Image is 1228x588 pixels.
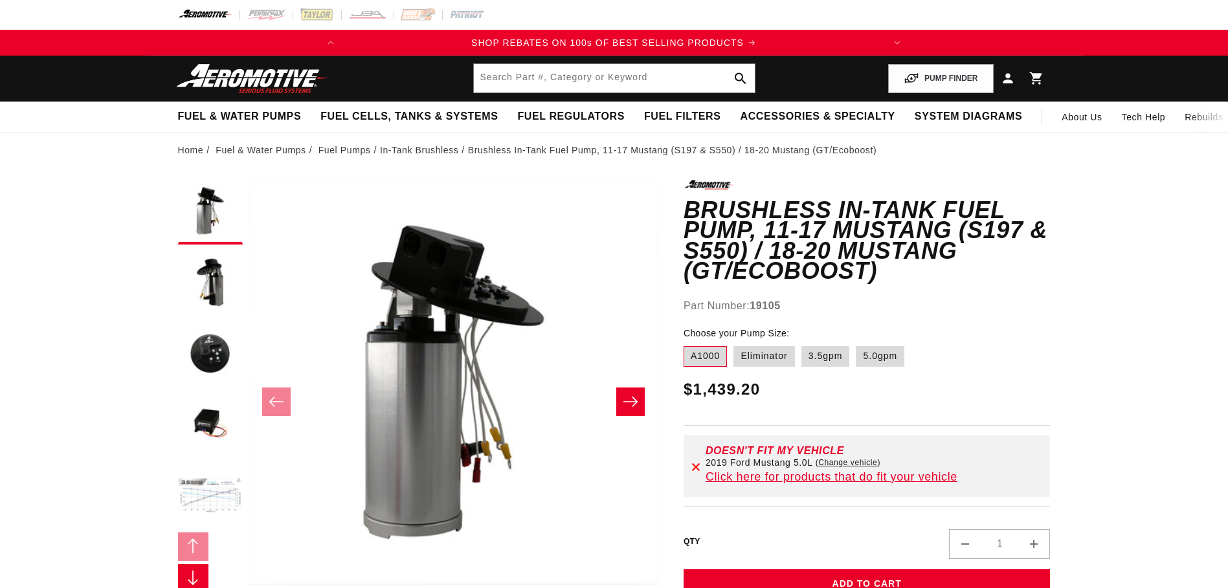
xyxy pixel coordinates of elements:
[644,110,721,124] span: Fuel Filters
[731,102,905,132] summary: Accessories & Specialty
[344,36,884,50] div: Announcement
[178,464,243,529] button: Load image 5 in gallery view
[1052,102,1111,133] a: About Us
[318,30,344,56] button: Translation missing: en.sections.announcements.previous_announcement
[888,64,993,93] button: PUMP FINDER
[178,393,243,458] button: Load image 4 in gallery view
[178,532,209,561] button: Slide left
[856,346,904,367] label: 5.0gpm
[750,300,781,311] strong: 19105
[168,102,311,132] summary: Fuel & Water Pumps
[684,346,727,367] label: A1000
[320,110,498,124] span: Fuel Cells, Tanks & Systems
[178,251,243,316] button: Load image 2 in gallery view
[733,346,794,367] label: Eliminator
[178,110,302,124] span: Fuel & Water Pumps
[706,457,813,468] span: 2019 Ford Mustang 5.0L
[1112,102,1176,133] summary: Tech Help
[905,102,1032,132] summary: System Diagrams
[726,64,755,93] button: search button
[146,30,1083,56] slideshow-component: Translation missing: en.sections.announcements.announcement_bar
[816,457,880,468] a: Change vehicle
[706,470,957,483] a: Click here for products that do fit your vehicle
[634,102,731,132] summary: Fuel Filters
[684,536,700,547] label: QTY
[1185,110,1223,124] span: Rebuilds
[684,378,760,401] span: $1,439.20
[178,143,204,157] a: Home
[884,30,910,56] button: Translation missing: en.sections.announcements.next_announcement
[311,102,508,132] summary: Fuel Cells, Tanks & Systems
[380,143,468,157] li: In-Tank Brushless
[474,64,755,93] input: Search by Part Number, Category or Keyword
[178,322,243,387] button: Load image 3 in gallery view
[1122,110,1166,124] span: Tech Help
[178,180,243,245] button: Load image 1 in gallery view
[262,387,291,416] button: Slide left
[741,110,895,124] span: Accessories & Specialty
[468,143,876,157] li: Brushless In-Tank Fuel Pump, 11-17 Mustang (S197 & S550) / 18-20 Mustang (GT/Ecoboost)
[1062,112,1102,122] span: About Us
[344,36,884,50] a: SHOP REBATES ON 100s OF BEST SELLING PRODUCTS
[684,200,1051,281] h1: Brushless In-Tank Fuel Pump, 11-17 Mustang (S197 & S550) / 18-20 Mustang (GT/Ecoboost)
[318,143,371,157] a: Fuel Pumps
[508,102,634,132] summary: Fuel Regulators
[801,346,850,367] label: 3.5gpm
[706,446,1043,456] div: Doesn't fit my vehicle
[684,327,791,340] legend: Choose your Pump Size:
[616,387,645,416] button: Slide right
[915,110,1022,124] span: System Diagrams
[344,36,884,50] div: 1 of 2
[216,143,306,157] a: Fuel & Water Pumps
[471,38,744,48] span: SHOP REBATES ON 100s OF BEST SELLING PRODUCTS
[178,143,1051,157] nav: breadcrumbs
[684,298,1051,314] div: Part Number:
[517,110,624,124] span: Fuel Regulators
[173,63,335,94] img: Aeromotive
